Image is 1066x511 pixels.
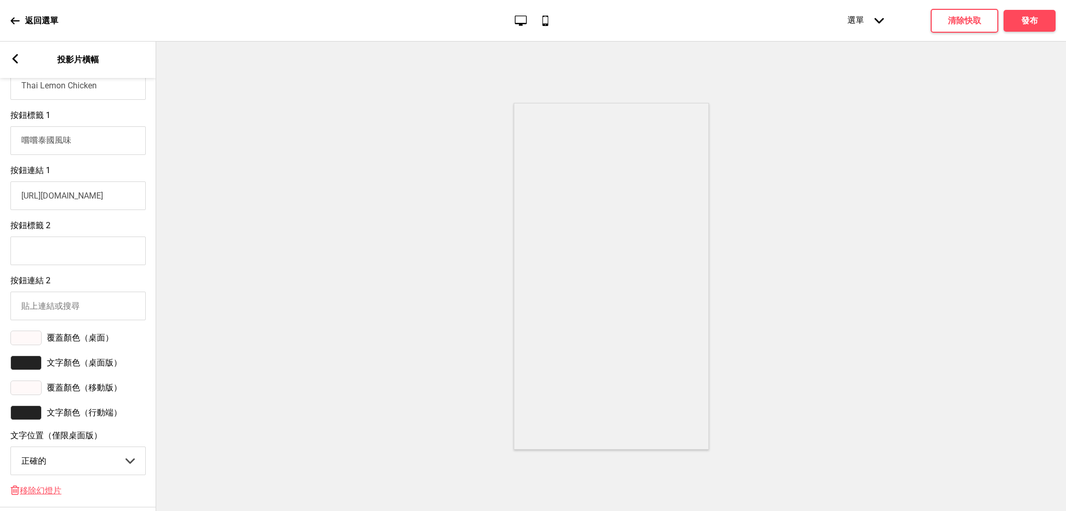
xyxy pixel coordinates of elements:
[10,331,146,345] div: 覆蓋顏色（桌面）
[10,276,50,285] font: 按鈕連結 2
[10,292,146,320] input: 貼上連結或搜尋
[10,220,50,230] font: 按鈕標籤 2
[10,405,146,420] div: 文字顏色（行動端）
[25,16,58,25] font: 返回選單
[47,408,122,417] font: 文字顏色（行動端）
[1021,16,1038,25] font: 發布
[47,383,122,392] font: 覆蓋顏色（移動版）
[10,430,102,440] font: 文字位置（僅限桌面版）
[10,7,58,35] a: 返回選單
[20,486,61,495] font: 移除幻燈片
[1004,10,1056,32] button: 發布
[948,16,981,25] font: 清除快取
[47,333,113,343] font: 覆蓋顏色（桌面）
[47,358,122,368] font: 文字顏色（桌面版）
[10,356,146,370] div: 文字顏色（桌面版）
[10,381,146,395] div: 覆蓋顏色（移動版）
[931,9,998,33] button: 清除快取
[10,181,146,210] input: 貼上連結或搜尋
[10,110,50,120] font: 按鈕標籤 1
[847,15,864,25] font: 選單
[57,55,99,64] font: 投影片橫幅
[10,165,50,175] font: 按鈕連結 1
